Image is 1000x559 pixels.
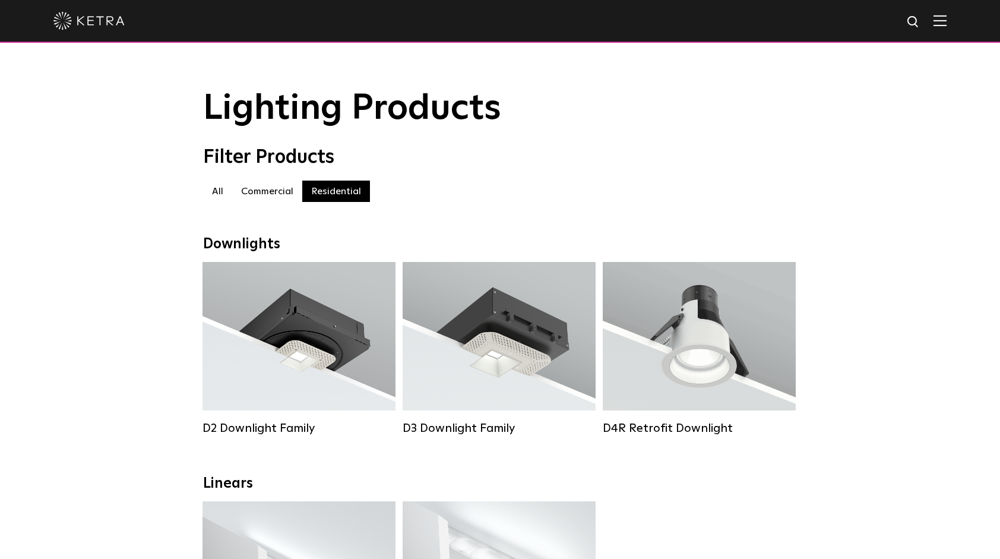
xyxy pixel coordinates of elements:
div: D2 Downlight Family [202,421,395,435]
img: ketra-logo-2019-white [53,12,125,30]
label: Residential [302,181,370,202]
label: Commercial [232,181,302,202]
div: Downlights [203,236,797,253]
a: D3 Downlight Family Lumen Output:700 / 900 / 1100Colors:White / Black / Silver / Bronze / Paintab... [403,262,596,435]
span: Lighting Products [203,91,501,127]
a: D2 Downlight Family Lumen Output:1200Colors:White / Black / Gloss Black / Silver / Bronze / Silve... [202,262,395,435]
div: D3 Downlight Family [403,421,596,435]
div: Linears [203,475,797,492]
label: All [203,181,232,202]
div: Filter Products [203,146,797,169]
img: Hamburger%20Nav.svg [933,15,947,26]
img: search icon [906,15,921,30]
div: D4R Retrofit Downlight [603,421,796,435]
a: D4R Retrofit Downlight Lumen Output:800Colors:White / BlackBeam Angles:15° / 25° / 40° / 60°Watta... [603,262,796,435]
